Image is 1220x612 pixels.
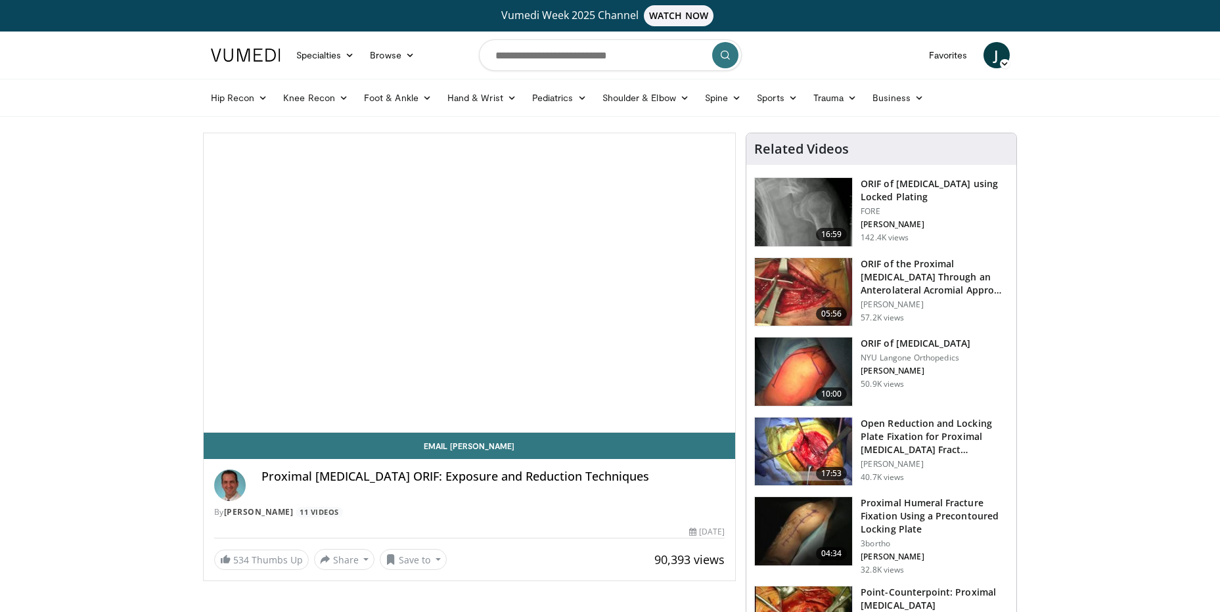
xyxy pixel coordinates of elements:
[261,470,725,484] h4: Proximal [MEDICAL_DATA] ORIF: Exposure and Reduction Techniques
[689,526,725,538] div: [DATE]
[314,549,375,570] button: Share
[754,496,1008,575] a: 04:34 Proximal Humeral Fracture Fixation Using a Precontoured Locking Plate 3bortho [PERSON_NAME]...
[755,338,852,406] img: 270515_0000_1.png.150x105_q85_crop-smart_upscale.jpg
[816,387,847,401] span: 10:00
[213,5,1008,26] a: Vumedi Week 2025 ChannelWATCH NOW
[654,552,725,567] span: 90,393 views
[805,85,865,111] a: Trauma
[595,85,697,111] a: Shoulder & Elbow
[861,565,904,575] p: 32.8K views
[755,418,852,486] img: Q2xRg7exoPLTwO8X4xMDoxOjBzMTt2bJ.150x105_q85_crop-smart_upscale.jpg
[697,85,749,111] a: Spine
[861,552,1008,562] p: [PERSON_NAME]
[749,85,805,111] a: Sports
[861,232,909,243] p: 142.4K views
[861,299,1008,310] p: [PERSON_NAME]
[755,258,852,326] img: gardner_3.png.150x105_q85_crop-smart_upscale.jpg
[524,85,595,111] a: Pediatrics
[861,538,1008,549] p: 3bortho
[861,379,904,389] p: 50.9K views
[921,42,976,68] a: Favorites
[861,337,970,350] h3: ORIF of [MEDICAL_DATA]
[362,42,422,68] a: Browse
[754,417,1008,487] a: 17:53 Open Reduction and Locking Plate Fixation for Proximal [MEDICAL_DATA] Fract… [PERSON_NAME] ...
[861,417,1008,456] h3: Open Reduction and Locking Plate Fixation for Proximal [MEDICAL_DATA] Fract…
[816,547,847,560] span: 04:34
[861,496,1008,536] h3: Proximal Humeral Fracture Fixation Using a Precontoured Locking Plate
[861,206,1008,217] p: FORE
[754,337,1008,406] a: 10:00 ORIF of [MEDICAL_DATA] NYU Langone Orthopedics [PERSON_NAME] 50.9K views
[380,549,447,570] button: Save to
[479,39,742,71] input: Search topics, interventions
[861,313,904,323] p: 57.2K views
[288,42,363,68] a: Specialties
[275,85,356,111] a: Knee Recon
[233,554,249,566] span: 534
[356,85,440,111] a: Foot & Ankle
[861,472,904,483] p: 40.7K views
[865,85,932,111] a: Business
[224,506,294,517] a: [PERSON_NAME]
[214,470,246,501] img: Avatar
[214,506,725,518] div: By
[204,133,736,433] video-js: Video Player
[754,257,1008,327] a: 05:56 ORIF of the Proximal [MEDICAL_DATA] Through an Anterolateral Acromial Appro… [PERSON_NAME] ...
[861,459,1008,470] p: [PERSON_NAME]
[296,507,344,518] a: 11 Videos
[861,177,1008,204] h3: ORIF of [MEDICAL_DATA] using Locked Plating
[861,257,1008,297] h3: ORIF of the Proximal [MEDICAL_DATA] Through an Anterolateral Acromial Appro…
[204,433,736,459] a: Email [PERSON_NAME]
[861,366,970,376] p: [PERSON_NAME]
[861,219,1008,230] p: [PERSON_NAME]
[816,307,847,320] span: 05:56
[816,467,847,480] span: 17:53
[816,228,847,241] span: 16:59
[861,353,970,363] p: NYU Langone Orthopedics
[755,178,852,246] img: Mighell_-_Locked_Plating_for_Proximal_Humerus_Fx_100008672_2.jpg.150x105_q85_crop-smart_upscale.jpg
[440,85,524,111] a: Hand & Wrist
[214,550,309,570] a: 534 Thumbs Up
[644,5,713,26] span: WATCH NOW
[754,141,849,157] h4: Related Videos
[755,497,852,565] img: 38727_0000_3.png.150x105_q85_crop-smart_upscale.jpg
[754,177,1008,247] a: 16:59 ORIF of [MEDICAL_DATA] using Locked Plating FORE [PERSON_NAME] 142.4K views
[203,85,276,111] a: Hip Recon
[211,49,281,62] img: VuMedi Logo
[983,42,1010,68] a: J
